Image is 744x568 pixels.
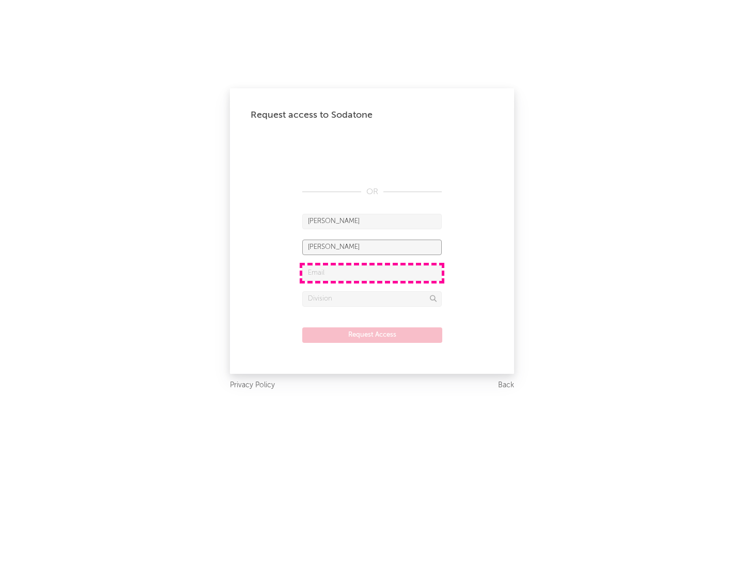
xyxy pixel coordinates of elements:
[302,327,442,343] button: Request Access
[230,379,275,392] a: Privacy Policy
[302,265,442,281] input: Email
[302,186,442,198] div: OR
[302,214,442,229] input: First Name
[302,240,442,255] input: Last Name
[498,379,514,392] a: Back
[302,291,442,307] input: Division
[251,109,493,121] div: Request access to Sodatone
